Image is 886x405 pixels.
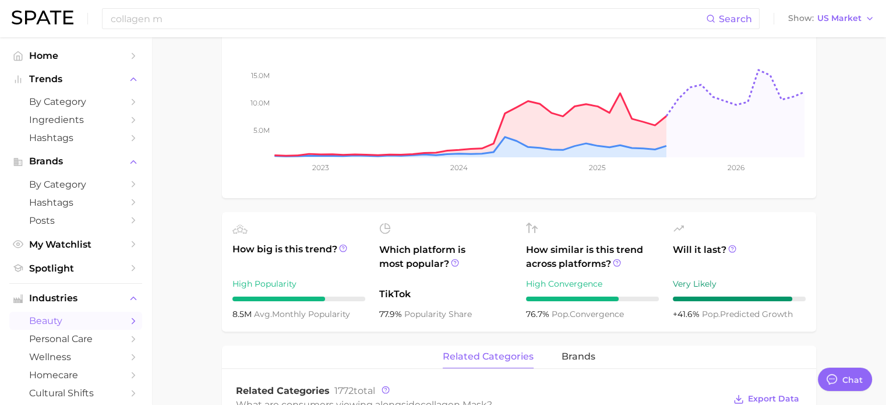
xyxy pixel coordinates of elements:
[29,215,122,226] span: Posts
[110,9,706,29] input: Search here for a brand, industry, or ingredient
[9,290,142,307] button: Industries
[9,312,142,330] a: beauty
[29,114,122,125] span: Ingredients
[9,330,142,348] a: personal care
[232,242,365,271] span: How big is this trend?
[29,333,122,344] span: personal care
[785,11,877,26] button: ShowUS Market
[29,351,122,362] span: wellness
[673,309,702,319] span: +41.6%
[526,243,659,271] span: How similar is this trend across platforms?
[9,111,142,129] a: Ingredients
[526,309,552,319] span: 76.7%
[9,175,142,193] a: by Category
[9,366,142,384] a: homecare
[9,129,142,147] a: Hashtags
[748,394,799,404] span: Export Data
[562,351,595,362] span: brands
[379,243,512,281] span: Which platform is most popular?
[334,385,354,396] span: 1772
[29,315,122,326] span: beauty
[443,351,534,362] span: related categories
[254,309,272,319] abbr: average
[29,293,122,304] span: Industries
[9,259,142,277] a: Spotlight
[9,93,142,111] a: by Category
[9,47,142,65] a: Home
[552,309,624,319] span: convergence
[526,297,659,301] div: 7 / 10
[29,50,122,61] span: Home
[29,263,122,274] span: Spotlight
[673,277,806,291] div: Very Likely
[673,243,806,271] span: Will it last?
[727,163,744,172] tspan: 2026
[29,388,122,399] span: cultural shifts
[232,309,254,319] span: 8.5m
[9,153,142,170] button: Brands
[404,309,472,319] span: popularity share
[312,163,329,172] tspan: 2023
[9,235,142,253] a: My Watchlist
[791,29,804,38] span: YoY
[29,197,122,208] span: Hashtags
[232,277,365,291] div: High Popularity
[702,309,720,319] abbr: popularity index
[450,163,467,172] tspan: 2024
[9,384,142,402] a: cultural shifts
[817,15,862,22] span: US Market
[29,156,122,167] span: Brands
[29,179,122,190] span: by Category
[29,96,122,107] span: by Category
[9,193,142,212] a: Hashtags
[9,348,142,366] a: wellness
[526,277,659,291] div: High Convergence
[788,15,814,22] span: Show
[719,13,752,24] span: Search
[29,132,122,143] span: Hashtags
[29,369,122,381] span: homecare
[254,309,350,319] span: monthly popularity
[589,163,606,172] tspan: 2025
[29,239,122,250] span: My Watchlist
[673,297,806,301] div: 9 / 10
[236,385,330,396] span: Related Categories
[29,74,122,84] span: Trends
[9,71,142,88] button: Trends
[552,309,570,319] abbr: popularity index
[334,385,375,396] span: total
[379,309,404,319] span: 77.9%
[232,297,365,301] div: 7 / 10
[702,309,793,319] span: predicted growth
[12,10,73,24] img: SPATE
[379,287,512,301] span: TikTok
[9,212,142,230] a: Posts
